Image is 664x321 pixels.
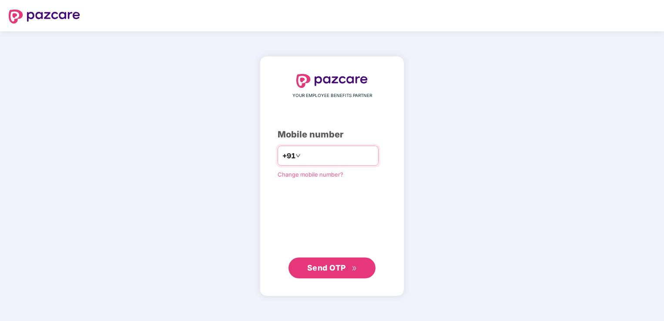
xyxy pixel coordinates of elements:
[288,257,376,278] button: Send OTPdouble-right
[282,150,295,161] span: +91
[307,263,346,272] span: Send OTP
[296,74,368,88] img: logo
[9,10,80,23] img: logo
[352,266,357,271] span: double-right
[278,128,386,141] div: Mobile number
[295,153,301,158] span: down
[292,92,372,99] span: YOUR EMPLOYEE BENEFITS PARTNER
[278,171,343,178] a: Change mobile number?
